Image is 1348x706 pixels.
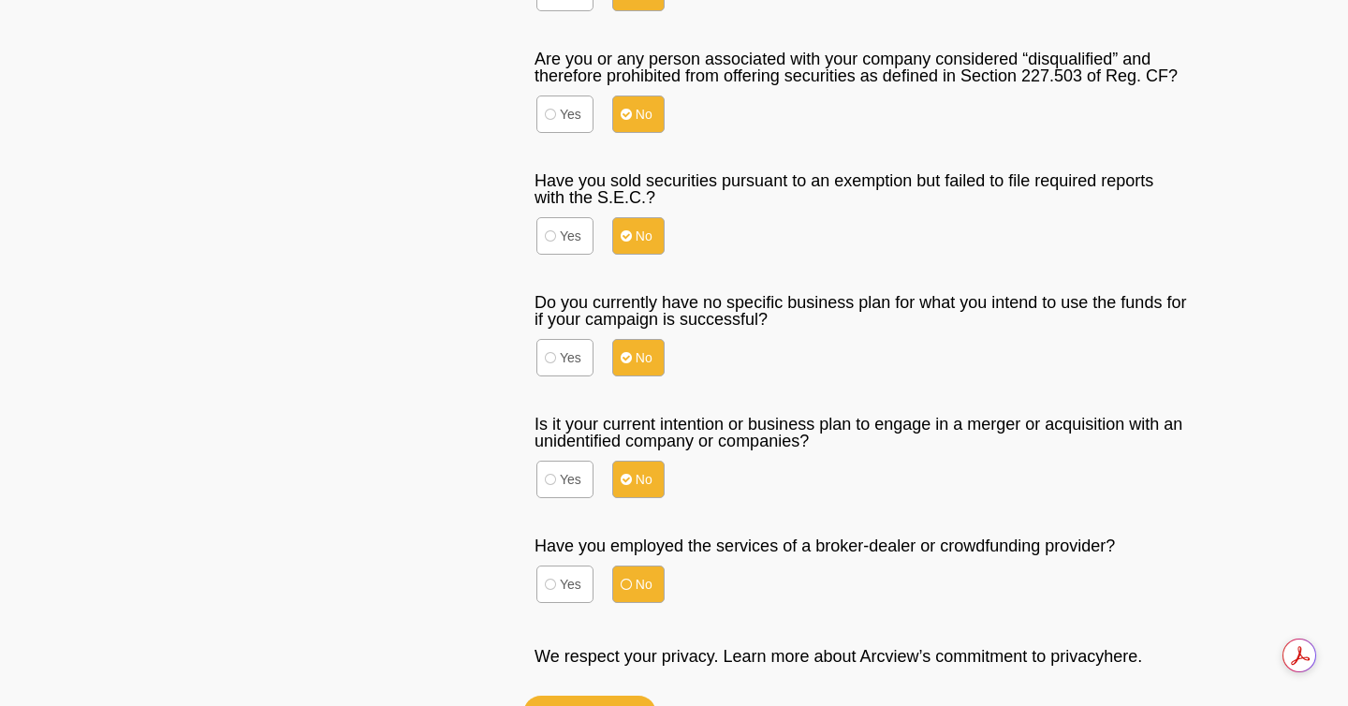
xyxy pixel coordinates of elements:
label: Yes [536,96,593,133]
label: Yes [536,461,593,498]
label: Is it your current intention or business plan to engage in a merger or acquisition with an uniden... [535,416,1187,449]
label: Yes [536,566,593,603]
label: Do you currently have no specific business plan for what you intend to use the funds for if your ... [535,294,1187,328]
label: Are you or any person associated with your company considered “disqualified” and therefore prohib... [535,51,1187,84]
label: No [612,461,665,498]
label: No [612,217,665,255]
label: No [612,339,665,376]
label: Have you sold securities pursuant to an exemption but failed to file required reports with the S.... [535,172,1187,206]
label: No [612,96,665,133]
label: No [612,566,665,603]
label: Yes [536,217,593,255]
label: Have you employed the services of a broker-dealer or crowdfunding provider? [535,537,1187,554]
label: Yes [536,339,593,376]
p: We respect your privacy. Learn more about Arcview’s commitment to privacy . [535,642,1187,672]
a: here [1104,647,1137,666]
